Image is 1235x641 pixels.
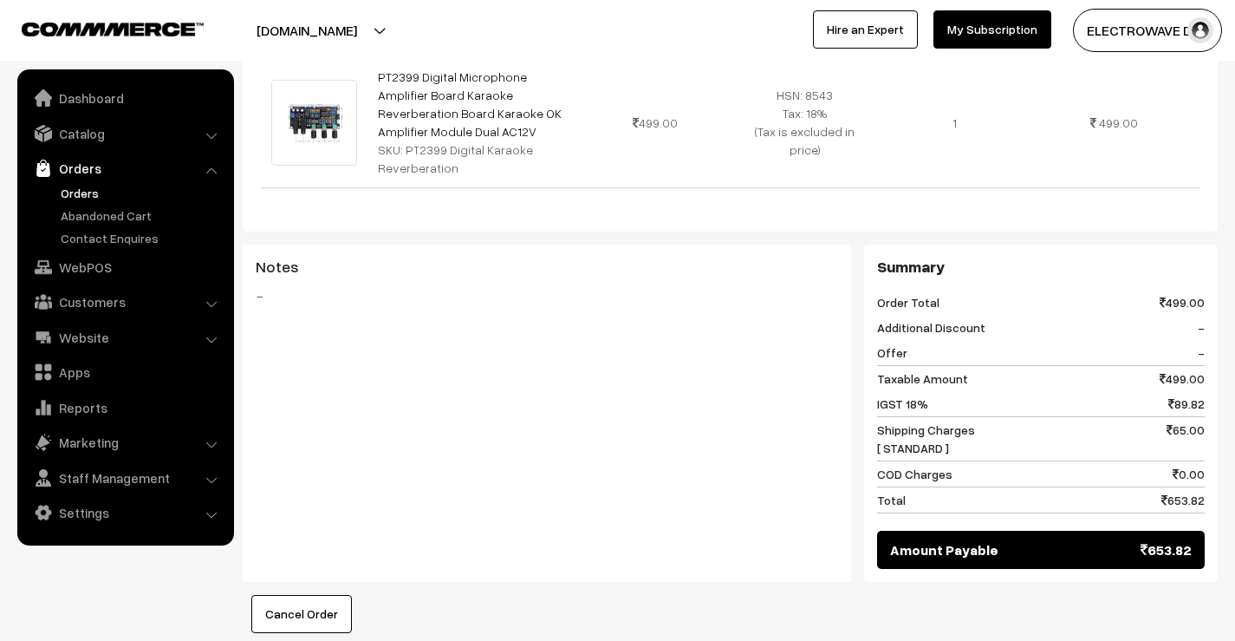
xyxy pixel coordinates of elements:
span: - [1198,343,1205,362]
a: COMMMERCE [22,17,173,38]
a: Orders [22,153,228,184]
span: 499.00 [1160,370,1205,388]
span: 499.00 [633,115,678,130]
span: 653.82 [1141,540,1192,560]
a: Contact Enquires [56,229,228,247]
span: HSN: 8543 Tax: 18% (Tax is excluded in price) [755,88,855,157]
a: Website [22,322,228,353]
img: COMMMERCE [22,23,204,36]
span: Offer [877,343,907,362]
a: Marketing [22,427,228,458]
span: 499.00 [1099,115,1138,130]
div: SKU: PT2399 Digital Karaoke Reverberation [378,141,570,177]
button: Cancel Order [251,595,352,633]
a: Orders [56,184,228,202]
a: Reports [22,392,228,423]
span: Total [877,491,906,509]
a: PT2399 Digital Microphone Amplifier Board Karaoke Reverberation Board Karaoke OK Amplifier Module... [378,69,562,139]
span: Order Total [877,293,939,311]
span: 89.82 [1168,395,1205,413]
span: Taxable Amount [877,370,968,388]
a: My Subscription [933,10,1051,49]
a: WebPOS [22,252,228,283]
button: [DOMAIN_NAME] [196,9,418,52]
button: ELECTROWAVE DE… [1073,9,1222,52]
a: Staff Management [22,462,228,494]
h3: Notes [256,258,838,277]
span: - [1198,318,1205,337]
a: Customers [22,286,228,317]
span: IGST 18% [877,395,928,413]
span: Additional Discount [877,318,985,337]
img: user [1187,17,1213,43]
span: 0.00 [1173,465,1205,483]
span: COD Charges [877,465,952,483]
a: Hire an Expert [813,10,918,49]
span: Shipping Charges [ STANDARD ] [877,421,975,457]
span: Amount Payable [890,540,998,560]
span: 653.82 [1161,491,1205,509]
a: Dashboard [22,82,228,114]
span: 499.00 [1160,293,1205,311]
span: 65.00 [1167,421,1205,457]
a: Abandoned Cart [56,206,228,225]
span: 1 [952,115,957,130]
h3: Summary [877,258,1205,277]
a: Catalog [22,118,228,149]
blockquote: - [256,285,838,306]
img: 61BdlRs5ixL._SL1000_.jpg [271,80,357,166]
a: Settings [22,497,228,528]
a: Apps [22,356,228,388]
